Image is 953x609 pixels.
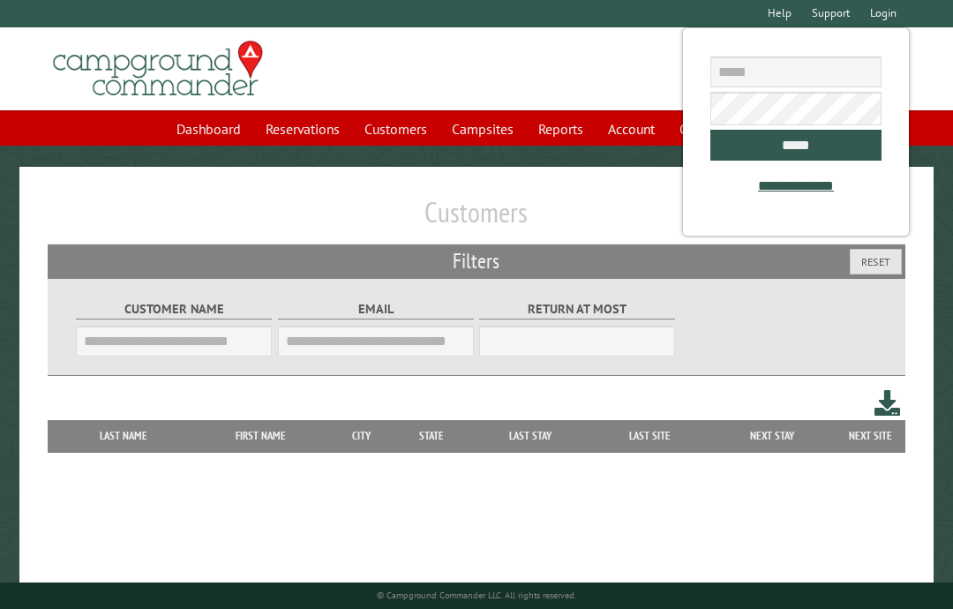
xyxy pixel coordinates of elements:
[874,387,900,419] a: Download this customer list (.csv)
[479,299,675,320] label: Return at most
[835,420,905,452] th: Next Site
[48,195,905,244] h1: Customers
[709,420,835,452] th: Next Stay
[393,420,470,452] th: State
[441,112,524,146] a: Campsites
[255,112,350,146] a: Reservations
[377,590,576,601] small: © Campground Commander LLC. All rights reserved.
[48,244,905,278] h2: Filters
[278,299,474,320] label: Email
[166,112,251,146] a: Dashboard
[76,299,272,320] label: Customer Name
[191,420,331,452] th: First Name
[48,34,268,103] img: Campground Commander
[56,420,191,452] th: Last Name
[331,420,393,452] th: City
[354,112,438,146] a: Customers
[528,112,594,146] a: Reports
[470,420,591,452] th: Last Stay
[597,112,665,146] a: Account
[850,249,902,274] button: Reset
[669,112,788,146] a: Communications
[591,420,709,452] th: Last Site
